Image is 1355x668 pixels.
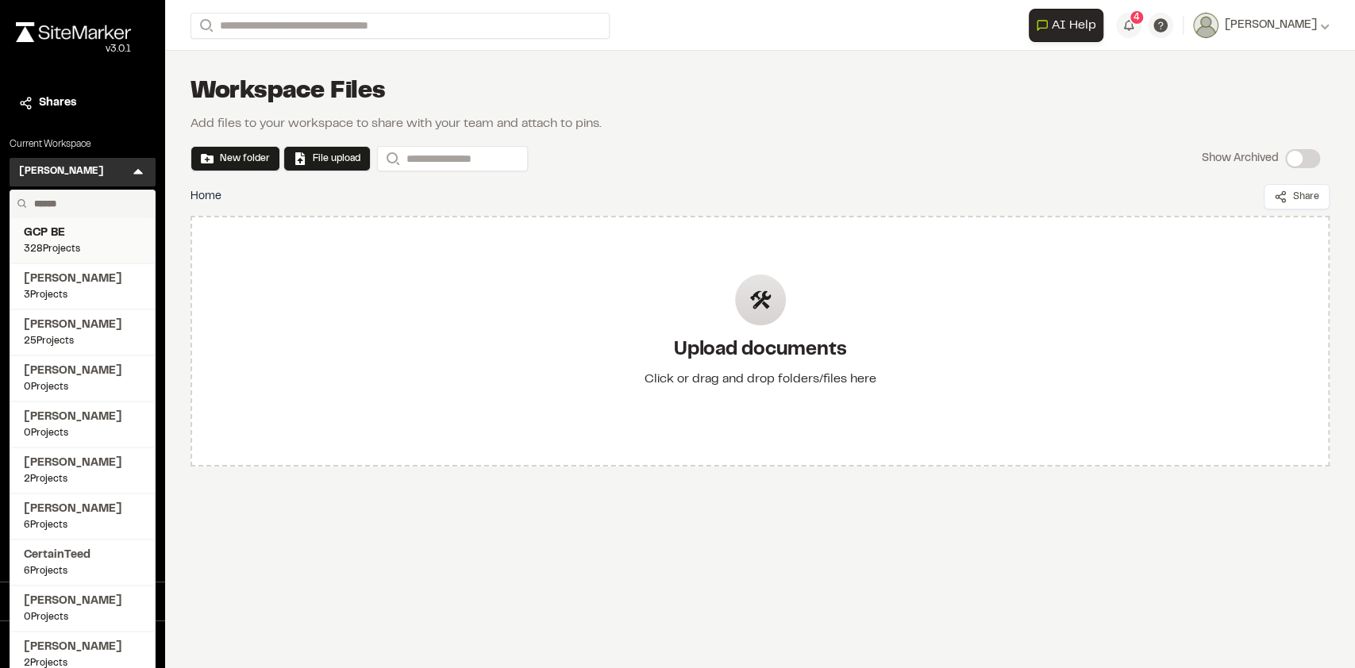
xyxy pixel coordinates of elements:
span: [PERSON_NAME] [24,639,141,656]
img: User [1193,13,1218,38]
button: Open AI Assistant [1029,9,1103,42]
button: Share [1264,184,1330,209]
div: Open AI Assistant [1029,9,1110,42]
a: CertainTeed6Projects [24,547,141,578]
span: [PERSON_NAME] [24,271,141,288]
a: [PERSON_NAME]0Projects [24,363,141,394]
span: 6 Projects [24,564,141,578]
span: 25 Projects [24,334,141,348]
span: 4 [1134,10,1140,25]
button: New folder [201,152,270,166]
span: 3 Projects [24,288,141,302]
p: Show Archived [1202,150,1279,167]
span: 0 Projects [24,610,141,624]
a: GCP BE328Projects [24,225,141,256]
span: 2 Projects [24,472,141,486]
nav: breadcrumb [191,188,221,205]
a: [PERSON_NAME]6Projects [24,501,141,532]
span: [PERSON_NAME] [24,455,141,472]
button: New folder [191,146,280,171]
button: Search [191,13,219,39]
span: [PERSON_NAME] [24,317,141,334]
a: [PERSON_NAME]2Projects [24,455,141,486]
button: [PERSON_NAME] [1193,13,1330,38]
span: 0 Projects [24,426,141,440]
span: 6 Projects [24,518,141,532]
h1: Workspace Files [191,76,386,108]
div: Click or drag and drop folders/files here [645,370,876,389]
h2: Upload documents [645,338,876,363]
h3: [PERSON_NAME] [19,164,104,180]
p: Add files to your workspace to share with your team and attach to pins . [191,114,602,133]
a: [PERSON_NAME]25Projects [24,317,141,348]
span: GCP BE [24,225,141,242]
span: 0 Projects [24,380,141,394]
span: AI Help [1052,16,1096,35]
span: [PERSON_NAME] [24,363,141,380]
button: 4 [1116,13,1141,38]
div: Upload documentsClick or drag and drop folders/files here [191,216,1330,466]
button: File upload [283,146,371,171]
span: Home [191,188,221,205]
button: Search [377,146,406,171]
div: Oh geez...please don't... [16,42,131,56]
span: [PERSON_NAME] [24,593,141,610]
span: Shares [39,94,76,112]
a: [PERSON_NAME]0Projects [24,593,141,624]
span: 328 Projects [24,242,141,256]
a: Shares [19,94,146,112]
img: rebrand.png [16,22,131,42]
span: [PERSON_NAME] [1225,17,1317,34]
p: Current Workspace [10,137,156,152]
span: [PERSON_NAME] [24,501,141,518]
a: [PERSON_NAME]0Projects [24,409,141,440]
a: [PERSON_NAME]3Projects [24,271,141,302]
button: File upload [294,152,360,166]
span: CertainTeed [24,547,141,564]
span: [PERSON_NAME] [24,409,141,426]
